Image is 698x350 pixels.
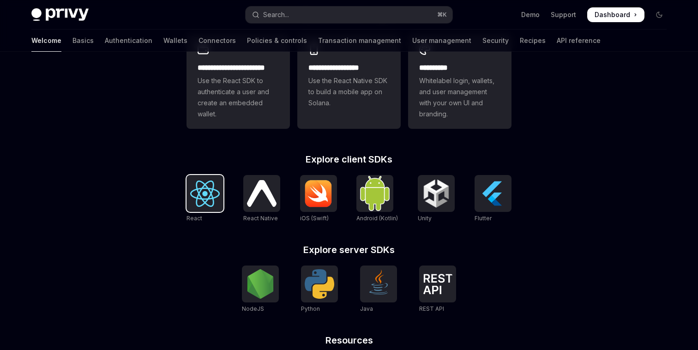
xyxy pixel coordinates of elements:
img: REST API [423,274,452,294]
div: Search... [263,9,289,20]
a: FlutterFlutter [475,175,511,223]
a: Support [551,10,576,19]
a: Welcome [31,30,61,52]
span: Android (Kotlin) [356,215,398,222]
a: Dashboard [587,7,644,22]
a: iOS (Swift)iOS (Swift) [300,175,337,223]
span: NodeJS [242,305,264,312]
a: UnityUnity [418,175,455,223]
a: Policies & controls [247,30,307,52]
a: Wallets [163,30,187,52]
a: Demo [521,10,540,19]
h2: Explore client SDKs [187,155,511,164]
button: Toggle dark mode [652,7,667,22]
a: Authentication [105,30,152,52]
span: Use the React Native SDK to build a mobile app on Solana. [308,75,390,109]
a: React NativeReact Native [243,175,280,223]
span: React [187,215,202,222]
a: Recipes [520,30,546,52]
img: React [190,181,220,207]
span: Dashboard [595,10,630,19]
a: API reference [557,30,601,52]
span: Unity [418,215,432,222]
span: Whitelabel login, wallets, and user management with your own UI and branding. [419,75,500,120]
h2: Explore server SDKs [187,245,511,254]
span: Use the React SDK to authenticate a user and create an embedded wallet. [198,75,279,120]
h2: Resources [187,336,511,345]
img: dark logo [31,8,89,21]
img: Android (Kotlin) [360,176,390,211]
a: Android (Kotlin)Android (Kotlin) [356,175,398,223]
a: Basics [72,30,94,52]
a: ReactReact [187,175,223,223]
a: Security [482,30,509,52]
a: PythonPython [301,266,338,314]
a: Connectors [199,30,236,52]
img: Flutter [478,179,508,208]
img: NodeJS [246,269,275,299]
span: Java [360,305,373,312]
img: Unity [421,179,451,208]
span: REST API [419,305,444,312]
span: React Native [243,215,278,222]
span: iOS (Swift) [300,215,329,222]
img: iOS (Swift) [304,180,333,207]
a: **** **** **** ***Use the React Native SDK to build a mobile app on Solana. [297,35,401,129]
a: User management [412,30,471,52]
span: Python [301,305,320,312]
img: Python [305,269,334,299]
span: ⌘ K [437,11,447,18]
a: NodeJSNodeJS [242,266,279,314]
img: Java [364,269,393,299]
span: Flutter [475,215,492,222]
button: Open search [246,6,452,23]
a: **** *****Whitelabel login, wallets, and user management with your own UI and branding. [408,35,511,129]
a: REST APIREST API [419,266,456,314]
a: Transaction management [318,30,401,52]
img: React Native [247,180,277,206]
a: JavaJava [360,266,397,314]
